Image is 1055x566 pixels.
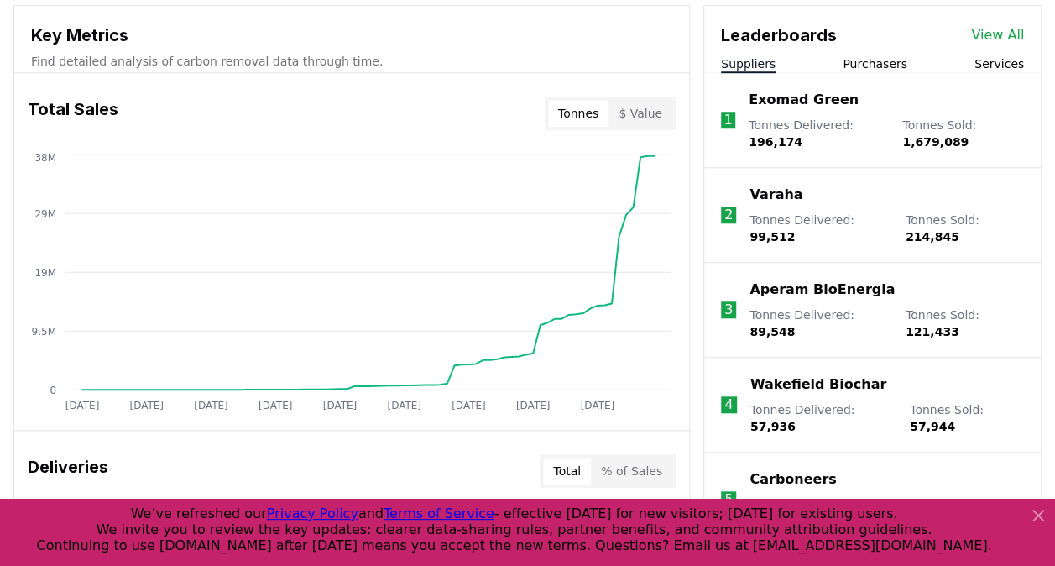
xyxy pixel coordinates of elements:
[750,420,796,433] span: 57,936
[724,205,733,225] p: 2
[971,25,1024,45] a: View All
[902,135,969,149] span: 1,679,089
[906,496,1024,530] p: Tonnes Sold :
[749,307,889,340] p: Tonnes Delivered :
[843,55,907,72] button: Purchasers
[749,185,802,205] a: Varaha
[194,400,228,411] tspan: [DATE]
[452,400,486,411] tspan: [DATE]
[28,97,118,130] h3: Total Sales
[34,207,56,219] tspan: 29M
[516,400,551,411] tspan: [DATE]
[28,454,108,488] h3: Deliveries
[910,420,955,433] span: 57,944
[724,490,733,510] p: 5
[387,400,421,411] tspan: [DATE]
[581,400,615,411] tspan: [DATE]
[65,400,100,411] tspan: [DATE]
[721,23,837,48] h3: Leaderboards
[31,23,672,48] h3: Key Metrics
[323,400,358,411] tspan: [DATE]
[902,117,1024,150] p: Tonnes Sold :
[749,280,895,300] a: Aperam BioEnergia
[129,400,164,411] tspan: [DATE]
[750,375,886,395] a: Wakefield Biochar
[34,152,56,164] tspan: 38M
[974,55,1024,72] button: Services
[721,55,776,72] button: Suppliers
[906,212,1024,245] p: Tonnes Sold :
[724,300,733,320] p: 3
[608,100,672,127] button: $ Value
[749,90,859,110] a: Exomad Green
[749,212,889,245] p: Tonnes Delivered :
[543,458,591,485] button: Total
[749,496,889,530] p: Tonnes Delivered :
[910,401,1024,435] p: Tonnes Sold :
[50,384,56,396] tspan: 0
[31,53,672,70] p: Find detailed analysis of carbon removal data through time.
[906,325,959,338] span: 121,433
[548,100,608,127] button: Tonnes
[724,395,733,415] p: 4
[749,230,795,244] span: 99,512
[32,325,56,337] tspan: 9.5M
[906,307,1024,340] p: Tonnes Sold :
[749,469,836,490] a: Carboneers
[591,458,672,485] button: % of Sales
[34,266,56,278] tspan: 19M
[749,135,802,149] span: 196,174
[259,400,293,411] tspan: [DATE]
[723,110,732,130] p: 1
[749,325,795,338] span: 89,548
[749,117,885,150] p: Tonnes Delivered :
[750,401,893,435] p: Tonnes Delivered :
[906,230,959,244] span: 214,845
